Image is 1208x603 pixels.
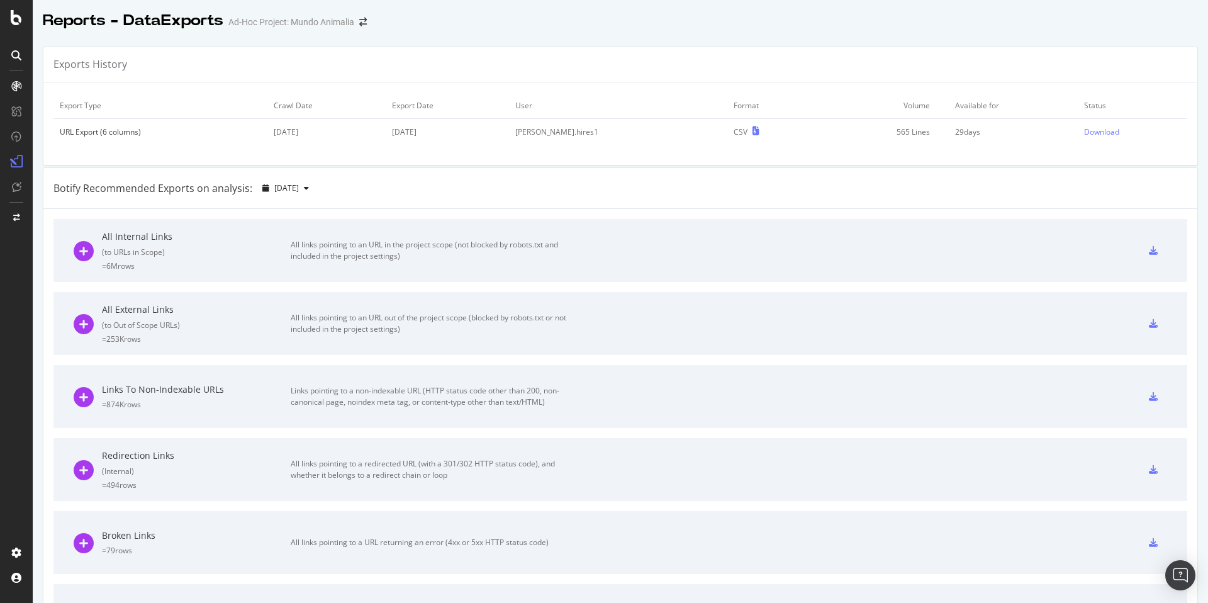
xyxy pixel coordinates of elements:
[291,312,574,335] div: All links pointing to an URL out of the project scope (blocked by robots.txt or not included in t...
[267,93,385,119] td: Crawl Date
[509,93,727,119] td: User
[53,181,252,196] div: Botify Recommended Exports on analysis:
[1149,392,1158,401] div: csv-export
[734,127,747,137] div: CSV
[1078,93,1187,119] td: Status
[386,93,509,119] td: Export Date
[102,466,291,476] div: ( Internal )
[949,119,1078,145] td: 29 days
[291,239,574,262] div: All links pointing to an URL in the project scope (not blocked by robots.txt and included in the ...
[102,449,291,462] div: Redirection Links
[102,383,291,396] div: Links To Non-Indexable URLs
[815,93,948,119] td: Volume
[386,119,509,145] td: [DATE]
[228,16,354,28] div: Ad-Hoc Project: Mundo Animalia
[291,385,574,408] div: Links pointing to a non-indexable URL (HTTP status code other than 200, non-canonical page, noind...
[267,119,385,145] td: [DATE]
[509,119,727,145] td: [PERSON_NAME].hires1
[1165,560,1195,590] div: Open Intercom Messenger
[53,93,267,119] td: Export Type
[102,334,291,344] div: = 253K rows
[1149,538,1158,547] div: csv-export
[1149,465,1158,474] div: csv-export
[102,529,291,542] div: Broken Links
[815,119,948,145] td: 565 Lines
[102,320,291,330] div: ( to Out of Scope URLs )
[102,303,291,316] div: All External Links
[102,261,291,271] div: = 6M rows
[359,18,367,26] div: arrow-right-arrow-left
[53,57,127,72] div: Exports History
[102,247,291,257] div: ( to URLs in Scope )
[1084,127,1181,137] a: Download
[102,545,291,556] div: = 79 rows
[1149,246,1158,255] div: csv-export
[102,399,291,410] div: = 874K rows
[274,183,299,193] span: 2025 Aug. 28th
[727,93,815,119] td: Format
[1084,127,1119,137] div: Download
[291,458,574,481] div: All links pointing to a redirected URL (with a 301/302 HTTP status code), and whether it belongs ...
[1149,319,1158,328] div: csv-export
[102,230,291,243] div: All Internal Links
[60,127,261,137] div: URL Export (6 columns)
[102,480,291,490] div: = 494 rows
[257,178,314,198] button: [DATE]
[43,10,223,31] div: Reports - DataExports
[949,93,1078,119] td: Available for
[291,537,574,548] div: All links pointing to a URL returning an error (4xx or 5xx HTTP status code)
